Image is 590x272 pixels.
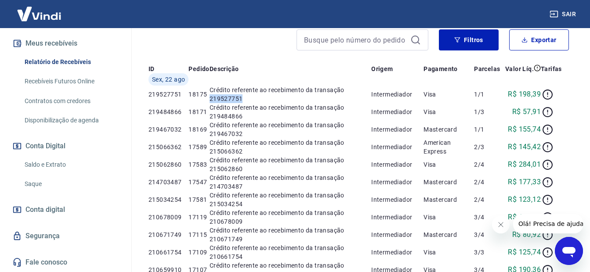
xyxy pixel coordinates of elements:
p: Crédito referente ao recebimento da transação 210661754 [210,243,371,261]
p: R$ 145,42 [508,142,541,152]
input: Busque pelo número do pedido [304,33,407,47]
p: 210678009 [148,213,188,222]
p: Valor Líq. [505,64,534,73]
p: 215034254 [148,195,188,204]
p: Intermediador [371,107,423,116]
a: Relatório de Recebíveis [21,53,121,71]
p: 2/4 [474,178,500,186]
p: 2/3 [474,143,500,151]
p: Intermediador [371,143,423,151]
p: 18175 [188,90,209,99]
p: 18171 [188,107,209,116]
p: Descrição [210,64,239,73]
p: Crédito referente ao recebimento da transação 210671749 [210,226,371,243]
p: Intermediador [371,178,423,186]
a: Disponibilização de agenda [21,111,121,129]
p: Visa [423,90,474,99]
p: 17109 [188,248,209,257]
p: Intermediador [371,230,423,239]
p: Crédito referente ao recebimento da transação 210678009 [210,208,371,226]
p: Origem [371,64,393,73]
p: R$ 177,33 [508,177,541,187]
p: 215066362 [148,143,188,151]
p: 210661754 [148,248,188,257]
p: R$ 80,92 [512,229,541,240]
button: Conta Digital [11,136,121,156]
p: Mastercard [423,178,474,186]
p: 18169 [188,125,209,134]
p: 17583 [188,160,209,169]
p: Crédito referente ao recebimento da transação 219527751 [210,86,371,103]
a: Conta digital [11,200,121,219]
p: Crédito referente ao recebimento da transação 219484866 [210,103,371,121]
p: 210671749 [148,230,188,239]
p: Tarifas [541,64,562,73]
p: 3/3 [474,248,500,257]
a: Fale conosco [11,253,121,272]
p: R$ 144,45 [508,212,541,222]
p: R$ 198,39 [508,89,541,100]
p: R$ 155,74 [508,124,541,135]
a: Saldo e Extrato [21,156,121,174]
p: 214703487 [148,178,188,186]
span: Conta digital [25,204,65,216]
a: Contratos com credores [21,92,121,110]
p: Intermediador [371,125,423,134]
p: R$ 284,01 [508,159,541,170]
p: ID [148,64,155,73]
p: 17589 [188,143,209,151]
button: Filtros [439,29,499,50]
p: 17119 [188,213,209,222]
p: 1/1 [474,90,500,99]
p: Crédito referente ao recebimento da transação 215034254 [210,191,371,208]
p: Crédito referente ao recebimento da transação 214703487 [210,173,371,191]
p: 1/1 [474,125,500,134]
p: Crédito referente ao recebimento da transação 219467032 [210,121,371,138]
p: Visa [423,213,474,222]
button: Meus recebíveis [11,34,121,53]
button: Exportar [509,29,569,50]
p: 3/4 [474,213,500,222]
button: Sair [548,6,579,22]
p: Mastercard [423,125,474,134]
p: R$ 57,91 [512,107,541,117]
span: Olá! Precisa de ajuda? [5,6,74,13]
p: 1/3 [474,107,500,116]
p: Visa [423,107,474,116]
p: Visa [423,160,474,169]
p: R$ 125,74 [508,247,541,258]
p: Intermediador [371,248,423,257]
p: Crédito referente ao recebimento da transação 215066362 [210,138,371,156]
p: 2/4 [474,160,500,169]
img: Vindi [11,0,68,27]
p: 17547 [188,178,209,186]
p: 215062860 [148,160,188,169]
p: Intermediador [371,90,423,99]
a: Recebíveis Futuros Online [21,72,121,90]
p: 219467032 [148,125,188,134]
iframe: Botão para abrir a janela de mensagens [555,237,583,265]
p: Pagamento [423,64,458,73]
p: 17115 [188,230,209,239]
p: 219527751 [148,90,188,99]
p: Parcelas [474,64,500,73]
p: Crédito referente ao recebimento da transação 215062860 [210,156,371,173]
p: 3/4 [474,230,500,239]
p: R$ 123,12 [508,194,541,205]
a: Saque [21,175,121,193]
a: Segurança [11,226,121,246]
iframe: Fechar mensagem [492,216,510,233]
p: 2/4 [474,195,500,204]
p: Pedido [188,64,209,73]
p: 219484866 [148,107,188,116]
span: Sex, 22 ago [152,75,185,84]
iframe: Mensagem da empresa [513,214,583,233]
p: Intermediador [371,160,423,169]
p: Mastercard [423,195,474,204]
p: Mastercard [423,230,474,239]
p: American Express [423,138,474,156]
p: Visa [423,248,474,257]
p: 17581 [188,195,209,204]
p: Intermediador [371,195,423,204]
p: Intermediador [371,213,423,222]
